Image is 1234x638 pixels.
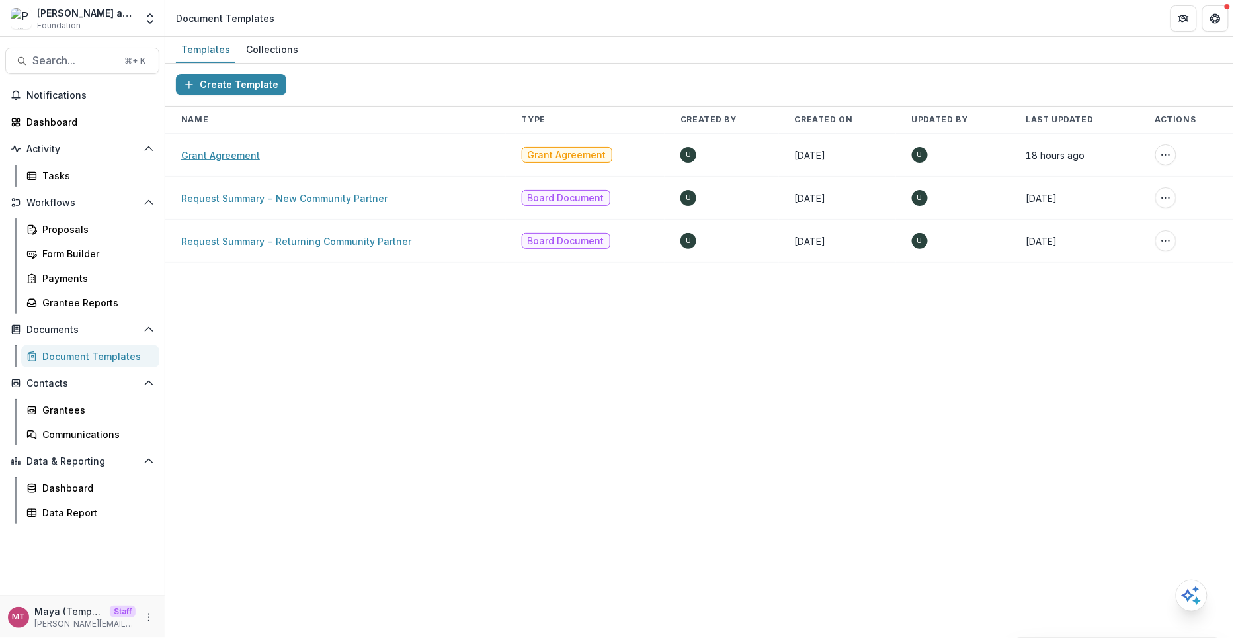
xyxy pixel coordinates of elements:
div: Document Templates [42,349,149,363]
div: Unknown [686,152,691,158]
button: More [141,610,157,625]
div: ⌘ + K [122,54,148,68]
span: Search... [32,54,116,67]
a: Templates [176,37,235,63]
div: Document Templates [176,11,274,25]
a: Collections [241,37,304,63]
img: Philip and Muriel Berman Foundation [11,8,32,29]
span: Data & Reporting [26,456,138,467]
button: More Action [1155,187,1176,208]
span: 18 hours ago [1026,150,1085,161]
button: More Action [1155,144,1176,165]
span: [DATE] [795,193,826,204]
th: Created On [779,107,896,134]
div: Form Builder [42,247,149,261]
button: Get Help [1202,5,1229,32]
span: [DATE] [795,236,826,247]
div: Grantee Reports [42,296,149,310]
a: Request Summary - Returning Community Partner [181,236,411,247]
a: Grantees [21,399,159,421]
button: Create Template [176,74,286,95]
span: [DATE] [1026,236,1057,247]
button: Open entity switcher [141,5,159,32]
a: Payments [21,267,159,289]
button: Open Contacts [5,373,159,394]
div: Dashboard [26,115,149,129]
span: Notifications [26,90,154,101]
span: Workflows [26,197,138,208]
button: Notifications [5,85,159,106]
div: Payments [42,271,149,285]
div: Dashboard [42,481,149,495]
th: Name [165,107,506,134]
th: Last Updated [1010,107,1139,134]
button: Open Activity [5,138,159,159]
div: Templates [176,40,235,59]
div: Grantees [42,403,149,417]
a: Dashboard [21,477,159,499]
span: [DATE] [1026,193,1057,204]
button: Open Data & Reporting [5,451,159,472]
th: Actions [1139,107,1234,134]
div: Proposals [42,222,149,236]
a: Grantee Reports [21,292,159,314]
button: Partners [1171,5,1197,32]
div: Communications [42,428,149,441]
div: Unknown [686,195,691,201]
p: Staff [110,606,136,617]
th: Updated By [896,107,1010,134]
div: Unknown [686,238,691,244]
div: Tasks [42,169,149,183]
a: Communications [21,424,159,445]
div: Collections [241,40,304,59]
span: Documents [26,324,138,336]
div: [PERSON_NAME] and [PERSON_NAME] Foundation [37,6,136,20]
a: Proposals [21,218,159,240]
span: [DATE] [795,150,826,161]
div: Data Report [42,506,149,520]
button: Open Workflows [5,192,159,213]
span: Board Document [528,236,604,247]
button: Open AI Assistant [1176,580,1208,612]
nav: breadcrumb [171,9,280,28]
span: Grant Agreement [528,150,606,161]
button: Open Documents [5,319,159,340]
a: Grant Agreement [181,150,260,161]
p: Maya (Temporary Test) [34,604,104,618]
span: Board Document [528,193,604,204]
span: Activity [26,144,138,155]
a: Data Report [21,502,159,524]
a: Document Templates [21,345,159,367]
p: [PERSON_NAME][EMAIL_ADDRESS][DOMAIN_NAME] [34,618,136,630]
div: Maya (Temporary Test) [12,613,25,621]
a: Form Builder [21,243,159,265]
div: Unknown [917,152,923,158]
div: Unknown [917,238,923,244]
a: Dashboard [5,111,159,133]
th: Type [506,107,665,134]
th: Created By [665,107,779,134]
span: Contacts [26,378,138,389]
a: Tasks [21,165,159,187]
button: More Action [1155,230,1176,251]
button: Search... [5,48,159,74]
span: Foundation [37,20,81,32]
a: Request Summary - New Community Partner [181,193,388,204]
div: Unknown [917,195,923,201]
